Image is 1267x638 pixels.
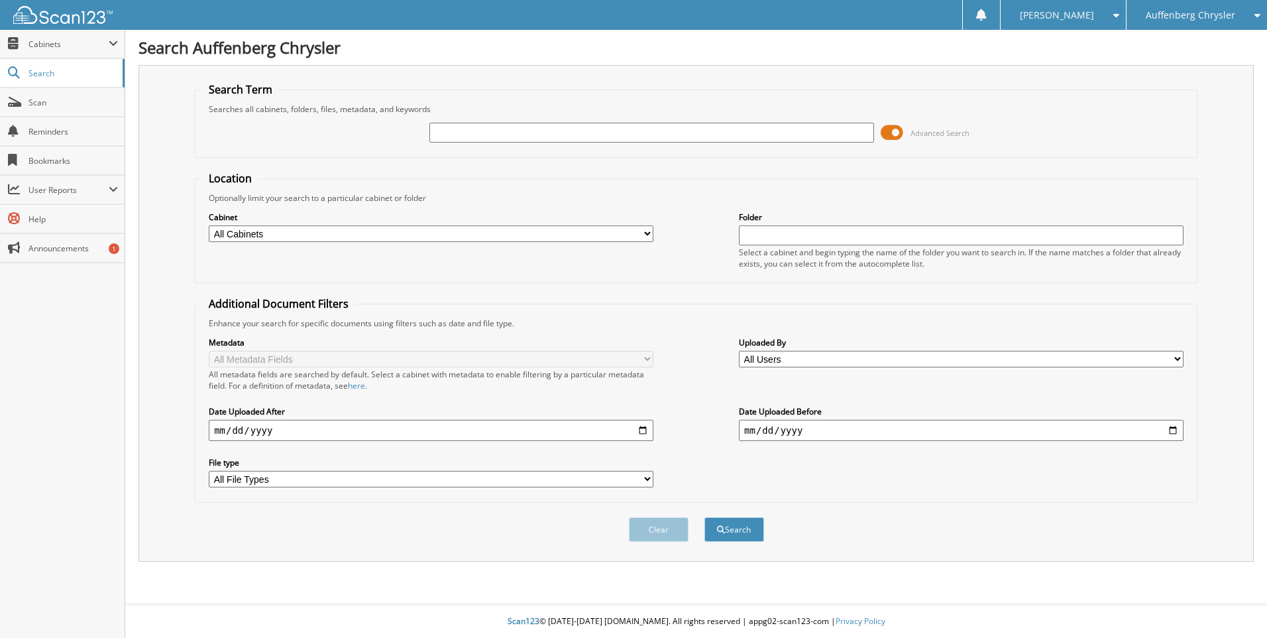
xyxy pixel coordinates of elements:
input: end [739,420,1184,441]
label: Date Uploaded Before [739,406,1184,417]
iframe: Chat Widget [1201,574,1267,638]
span: Search [28,68,116,79]
label: File type [209,457,653,468]
div: Enhance your search for specific documents using filters such as date and file type. [202,318,1190,329]
div: © [DATE]-[DATE] [DOMAIN_NAME]. All rights reserved | appg02-scan123-com | [125,606,1267,638]
span: Scan123 [508,615,539,627]
label: Uploaded By [739,337,1184,348]
span: Reminders [28,126,118,137]
span: Advanced Search [910,128,969,138]
span: Cabinets [28,38,109,50]
input: start [209,420,653,441]
div: Select a cabinet and begin typing the name of the folder you want to search in. If the name match... [739,247,1184,269]
button: Search [704,517,764,542]
span: Bookmarks [28,155,118,166]
img: scan123-logo-white.svg [13,6,113,24]
a: here [348,380,365,391]
span: [PERSON_NAME] [1020,11,1094,19]
span: User Reports [28,184,109,196]
span: Auffenberg Chrysler [1146,11,1235,19]
span: Scan [28,97,118,108]
label: Date Uploaded After [209,406,653,417]
div: All metadata fields are searched by default. Select a cabinet with metadata to enable filtering b... [209,369,653,391]
legend: Additional Document Filters [202,296,355,311]
label: Folder [739,212,1184,223]
a: Privacy Policy [836,615,885,627]
h1: Search Auffenberg Chrysler [138,36,1254,58]
label: Cabinet [209,212,653,223]
div: Searches all cabinets, folders, files, metadata, and keywords [202,103,1190,115]
label: Metadata [209,337,653,348]
span: Help [28,214,118,225]
div: 1 [109,243,119,254]
legend: Location [202,171,258,186]
legend: Search Term [202,82,279,97]
button: Clear [629,517,689,542]
span: Announcements [28,243,118,254]
div: Optionally limit your search to a particular cabinet or folder [202,192,1190,204]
